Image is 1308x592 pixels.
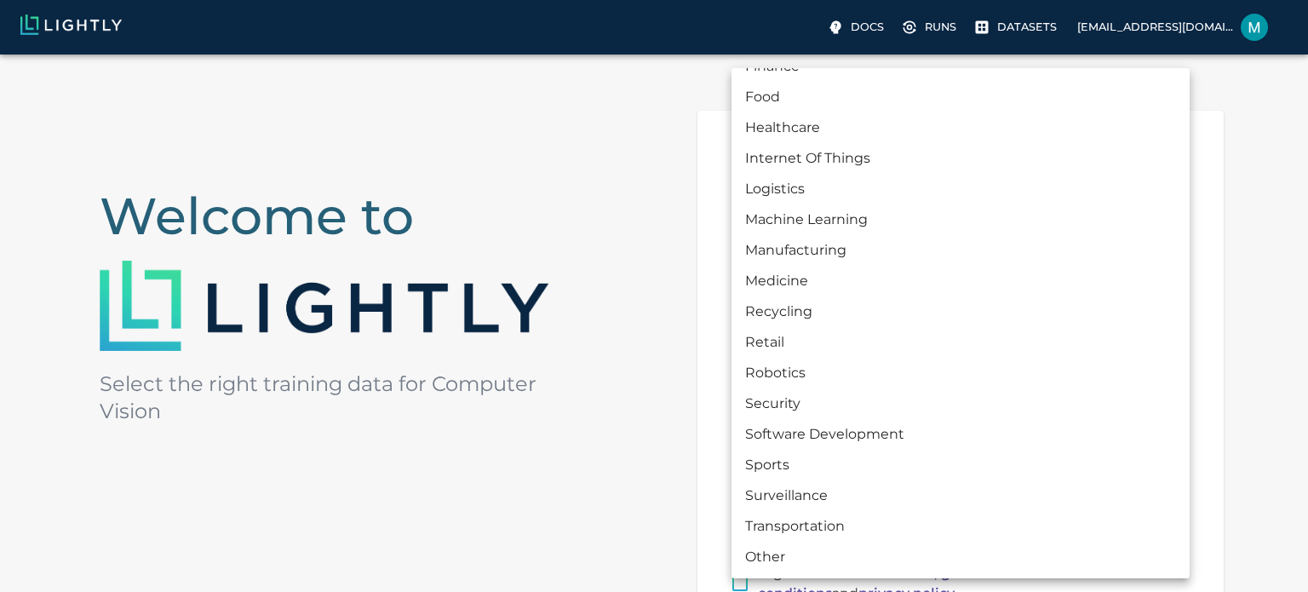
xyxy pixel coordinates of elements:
li: Surveillance [731,480,1190,511]
li: Healthcare [731,112,1190,143]
li: Machine Learning [731,204,1190,235]
li: Medicine [731,266,1190,296]
li: Manufacturing [731,235,1190,266]
li: Internet Of Things [731,143,1190,174]
li: Software Development [731,419,1190,450]
li: Transportation [731,511,1190,542]
li: Recycling [731,296,1190,327]
li: Retail [731,327,1190,358]
li: Security [731,388,1190,419]
li: Logistics [731,174,1190,204]
li: Robotics [731,358,1190,388]
li: Sports [731,450,1190,480]
li: Other [731,542,1190,572]
li: Food [731,82,1190,112]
